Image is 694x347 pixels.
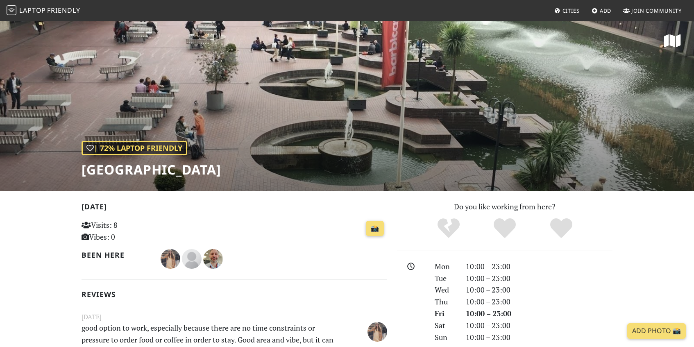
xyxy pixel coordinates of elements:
[161,249,180,269] img: 4035-fatima.jpg
[461,320,617,331] div: 10:00 – 23:00
[430,284,461,296] div: Wed
[77,312,392,322] small: [DATE]
[430,261,461,272] div: Mon
[82,202,387,214] h2: [DATE]
[533,217,590,240] div: Definitely!
[82,290,387,299] h2: Reviews
[7,5,16,15] img: LaptopFriendly
[461,331,617,343] div: 10:00 – 23:00
[82,251,151,259] h2: Been here
[161,253,182,263] span: Fátima González
[430,331,461,343] div: Sun
[476,217,533,240] div: Yes
[430,296,461,308] div: Thu
[461,296,617,308] div: 10:00 – 23:00
[551,3,583,18] a: Cities
[367,322,387,342] img: 4035-fatima.jpg
[367,326,387,336] span: Fátima González
[82,162,221,177] h1: [GEOGRAPHIC_DATA]
[397,201,612,213] p: Do you like working from here?
[19,6,46,15] span: Laptop
[620,3,685,18] a: Join Community
[7,4,80,18] a: LaptopFriendly LaptopFriendly
[627,323,686,339] a: Add Photo 📸
[461,284,617,296] div: 10:00 – 23:00
[600,7,612,14] span: Add
[430,320,461,331] div: Sat
[430,308,461,320] div: Fri
[182,253,203,263] span: James Lowsley Williams
[182,249,202,269] img: blank-535327c66bd565773addf3077783bbfce4b00ec00e9fd257753287c682c7fa38.png
[420,217,477,240] div: No
[430,272,461,284] div: Tue
[631,7,682,14] span: Join Community
[82,219,177,243] p: Visits: 8 Vibes: 0
[588,3,615,18] a: Add
[82,141,187,155] div: | 72% Laptop Friendly
[203,253,223,263] span: Nicholas Wright
[47,6,80,15] span: Friendly
[562,7,580,14] span: Cities
[203,249,223,269] img: 1536-nicholas.jpg
[461,272,617,284] div: 10:00 – 23:00
[366,221,384,236] a: 📸
[461,308,617,320] div: 10:00 – 23:00
[461,261,617,272] div: 10:00 – 23:00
